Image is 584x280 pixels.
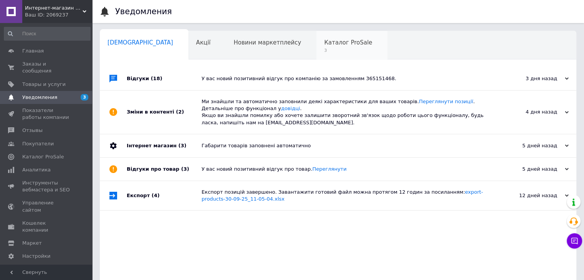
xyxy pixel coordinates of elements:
[196,39,211,46] span: Акції
[127,134,202,157] div: Інтернет магазин
[22,48,44,54] span: Главная
[22,166,51,173] span: Аналитика
[22,61,71,74] span: Заказы и сообщения
[108,39,173,46] span: [DEMOGRAPHIC_DATA]
[22,199,71,213] span: Управление сайтом
[202,189,483,202] a: export-products-30-09-25_11-05-04.xlsx
[151,76,162,81] span: (18)
[4,27,91,41] input: Поиск
[176,109,184,115] span: (2)
[312,166,346,172] a: Переглянути
[281,105,300,111] a: довідці
[178,143,186,148] span: (3)
[127,181,202,210] div: Експорт
[22,153,64,160] span: Каталог ProSale
[25,12,92,18] div: Ваш ID: 2069237
[22,107,71,121] span: Показатели работы компании
[22,127,43,134] span: Отзывы
[127,91,202,134] div: Зміни в контенті
[492,75,569,82] div: 3 дня назад
[115,7,172,16] h1: Уведомления
[22,240,42,247] span: Маркет
[492,166,569,173] div: 5 дней назад
[419,99,473,104] a: Переглянути позиції
[22,253,50,260] span: Настройки
[81,94,88,100] span: 3
[202,75,492,82] div: У вас новий позитивний відгук про компанію за замовленням 365151468.
[127,67,202,90] div: Відгуки
[22,81,66,88] span: Товары и услуги
[25,5,83,12] span: Интернет-магазин одежды и игрушек Modina
[202,98,492,126] div: Ми знайшли та автоматично заповнили деякі характеристики для ваших товарів. . Детальніше про функ...
[181,166,189,172] span: (3)
[492,142,569,149] div: 5 дней назад
[324,48,372,53] span: 3
[202,189,492,203] div: Експорт позицій завершено. Завантажити готовий файл можна протягом 12 годин за посиланням:
[324,39,372,46] span: Каталог ProSale
[22,180,71,193] span: Инструменты вебмастера и SEO
[492,192,569,199] div: 12 дней назад
[152,193,160,198] span: (4)
[202,166,492,173] div: У вас новий позитивний відгук про товар.
[492,109,569,115] div: 4 дня назад
[233,39,301,46] span: Новини маркетплейсу
[202,142,492,149] div: Габарити товарів заповнені автоматично
[22,140,54,147] span: Покупатели
[22,220,71,234] span: Кошелек компании
[127,158,202,181] div: Відгуки про товар
[567,233,582,249] button: Чат с покупателем
[22,94,57,101] span: Уведомления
